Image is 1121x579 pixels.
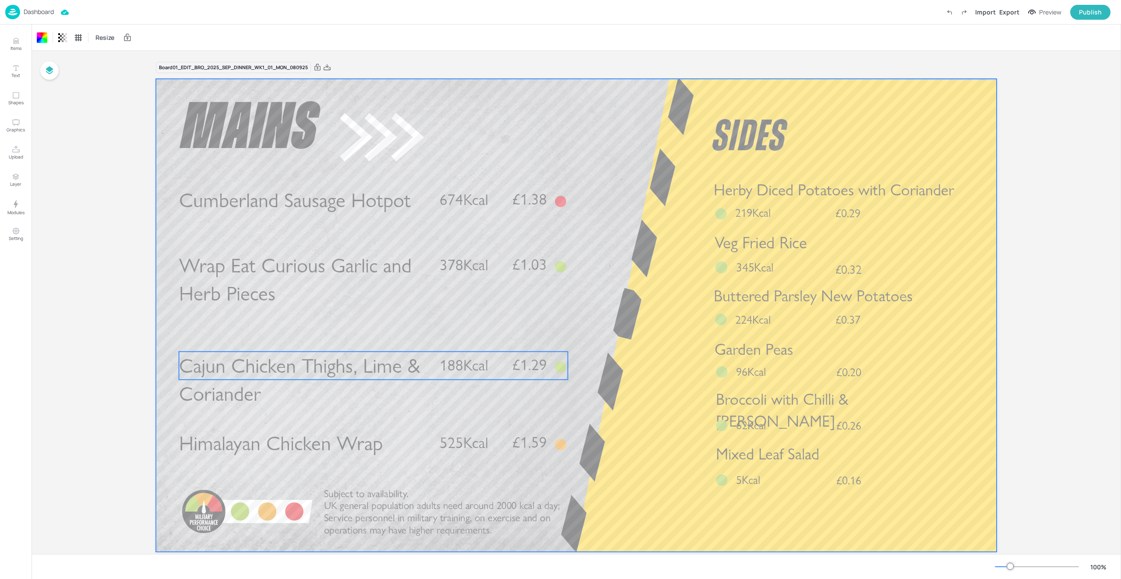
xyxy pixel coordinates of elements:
[736,260,773,275] span: 345Kcal
[714,180,954,199] span: Herby Diced Potatoes with Coriander
[512,257,547,272] span: £1.03
[512,357,547,373] span: £1.29
[835,264,862,275] span: £0.32
[24,9,54,15] p: Dashboard
[716,445,819,463] span: Mixed Leaf Salad
[735,206,771,220] span: 219Kcal
[715,233,807,252] span: Veg Fried Rice
[1079,7,1102,17] div: Publish
[440,256,488,274] span: 378Kcal
[975,7,996,17] div: Import
[736,365,766,379] span: 96Kcal
[440,356,488,374] span: 188Kcal
[179,431,383,455] span: Himalayan Chicken Wrap
[714,286,913,305] span: Buttered Parsley New Potatoes
[512,192,547,207] span: £1.38
[836,367,861,378] span: £0.20
[156,62,311,74] div: Board 01_EDIT_BRO_2025_SEP_DINNER_WK1_01_MON_080925
[999,7,1019,17] div: Export
[836,420,861,431] span: £0.26
[179,188,411,212] span: Cumberland Sausage Hotpot
[835,314,860,325] span: £0.37
[735,313,771,327] span: 224Kcal
[716,390,848,431] span: Broccoli with Chilli & [PERSON_NAME]
[94,33,116,42] span: Resize
[179,353,420,406] span: Cajun Chicken Thighs, Lime & Coriander
[440,434,488,452] span: 525Kcal
[179,253,412,306] span: Wrap Eat Curious Garlic and Herb Pieces
[836,475,861,486] span: £0.16
[1070,5,1110,20] button: Publish
[512,435,547,450] span: £1.59
[5,5,20,19] img: logo-86c26b7e.jpg
[1023,6,1067,19] button: Preview
[957,5,972,20] label: Redo (Ctrl + Y)
[1039,7,1061,17] div: Preview
[440,191,488,209] span: 674Kcal
[715,340,793,359] span: Garden Peas
[942,5,957,20] label: Undo (Ctrl + Z)
[736,418,766,432] span: 62Kcal
[736,473,760,487] span: 5Kcal
[1088,562,1109,572] div: 100 %
[835,208,860,219] span: £0.29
